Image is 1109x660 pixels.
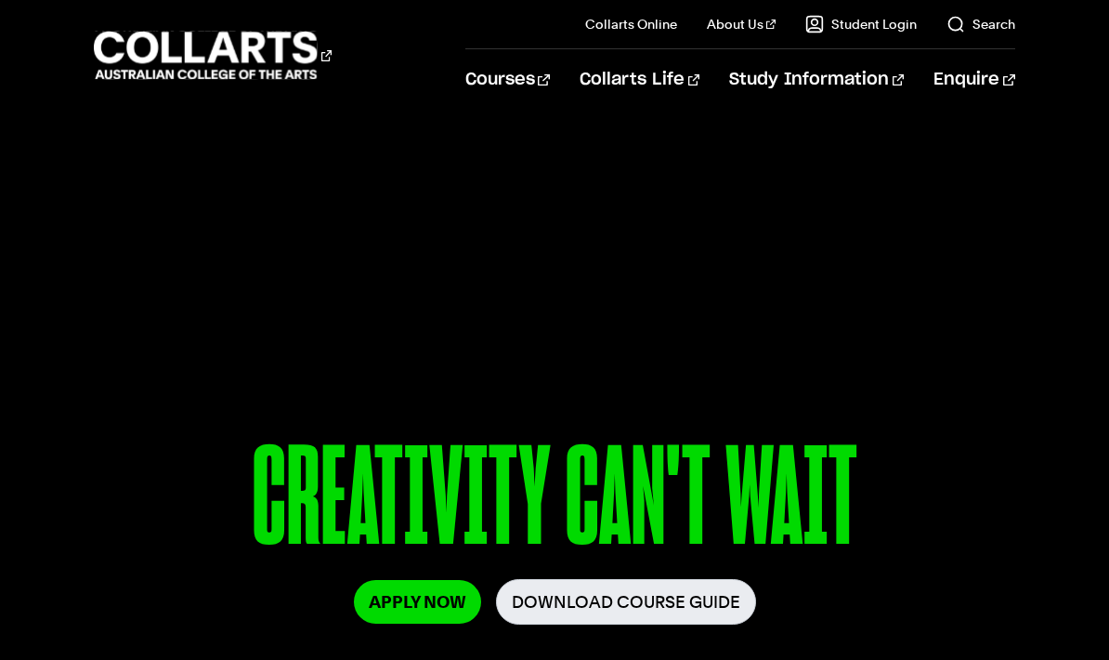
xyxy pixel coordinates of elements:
div: Go to homepage [94,29,332,82]
a: Student Login [805,15,917,33]
a: Enquire [933,49,1014,111]
a: Collarts Life [580,49,699,111]
a: Collarts Online [585,15,677,33]
a: Search [946,15,1015,33]
a: Apply Now [354,580,481,624]
a: Download Course Guide [496,579,756,625]
a: Courses [465,49,550,111]
a: About Us [707,15,776,33]
p: CREATIVITY CAN'T WAIT [94,428,1014,579]
a: Study Information [729,49,904,111]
